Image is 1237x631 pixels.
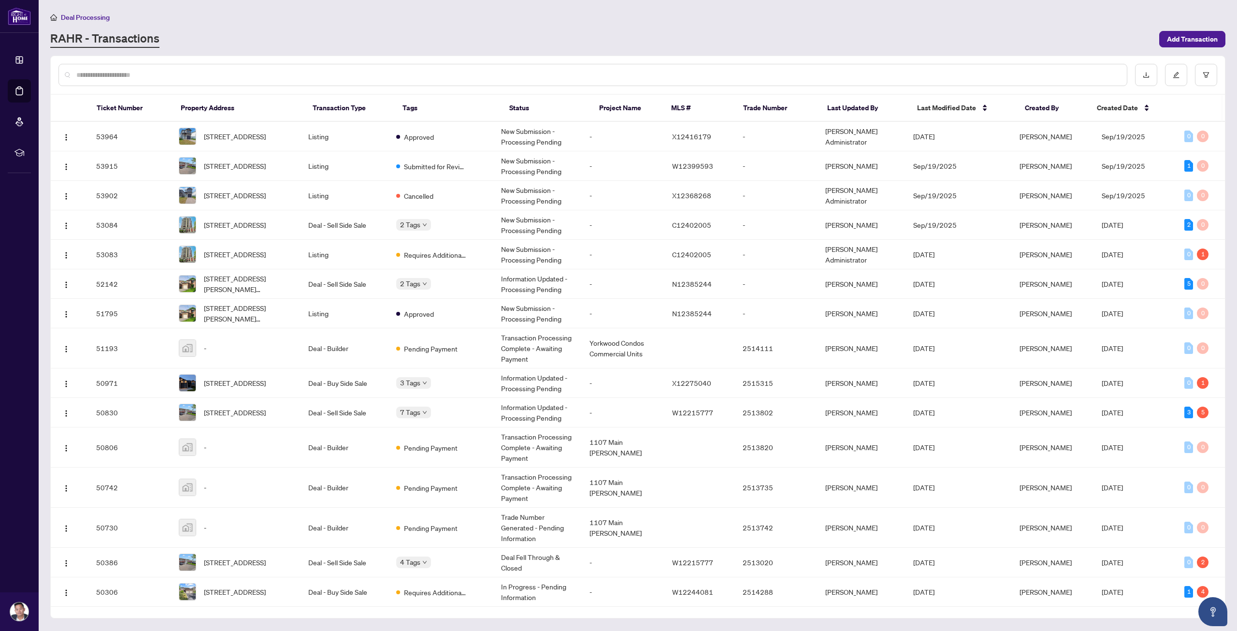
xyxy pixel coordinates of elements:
td: 2513802 [735,398,818,427]
span: [DATE] [913,309,935,318]
span: home [50,14,57,21]
td: New Submission - Processing Pending [493,151,582,181]
button: Logo [58,188,74,203]
img: Logo [62,163,70,171]
td: 2515315 [735,368,818,398]
span: [STREET_ADDRESS] [204,407,266,418]
span: Pending Payment [404,523,458,533]
div: 0 [1184,522,1193,533]
td: Transaction Processing Complete - Awaiting Payment [493,328,582,368]
td: New Submission - Processing Pending [493,210,582,240]
span: 2 Tags [400,278,420,289]
button: Logo [58,405,74,420]
span: [DATE] [1102,344,1123,352]
img: Logo [62,559,70,567]
span: [DATE] [1102,379,1123,387]
span: [PERSON_NAME] [1020,161,1072,170]
span: Requires Additional Docs [404,249,467,260]
div: 0 [1184,482,1193,493]
span: [PERSON_NAME] [1020,408,1072,417]
span: [STREET_ADDRESS] [204,161,266,171]
td: - [582,210,664,240]
img: Logo [62,410,70,417]
span: Pending Payment [404,343,458,354]
td: Deal - Buy Side Sale [301,368,389,398]
td: - [582,299,664,328]
span: down [422,410,427,415]
span: [PERSON_NAME] [1020,379,1072,387]
td: Information Updated - Processing Pending [493,398,582,427]
button: Logo [58,375,74,391]
td: Deal - Sell Side Sale [301,269,389,299]
span: [STREET_ADDRESS] [204,190,266,201]
span: [PERSON_NAME] [1020,191,1072,200]
img: thumbnail-img [179,584,196,600]
img: Logo [62,484,70,492]
td: Deal - Buy Side Sale [301,577,389,607]
button: filter [1195,64,1217,86]
th: Trade Number [735,95,820,122]
div: 0 [1184,308,1193,319]
img: Logo [62,345,70,353]
img: thumbnail-img [179,404,196,421]
td: New Submission - Processing Pending [493,240,582,269]
img: Logo [62,310,70,318]
button: download [1135,64,1157,86]
button: Logo [58,340,74,356]
td: 2514288 [735,577,818,607]
td: 50306 [88,577,171,607]
td: - [735,151,818,181]
img: thumbnail-img [179,439,196,455]
span: [DATE] [913,250,935,259]
td: [PERSON_NAME] [818,368,906,398]
td: Deal - Sell Side Sale [301,548,389,577]
td: Information Updated - Processing Pending [493,269,582,299]
span: [PERSON_NAME] [1020,220,1072,229]
div: 5 [1197,407,1208,418]
td: [PERSON_NAME] Administrator [818,122,906,151]
span: [DATE] [913,344,935,352]
button: Logo [58,247,74,262]
td: - [735,181,818,210]
span: Cancelled [404,191,433,201]
td: [PERSON_NAME] [818,398,906,427]
span: [STREET_ADDRESS][PERSON_NAME][PERSON_NAME] [204,273,293,294]
td: [PERSON_NAME] [818,151,906,181]
div: 0 [1197,131,1208,142]
span: Sep/19/2025 [913,161,957,170]
td: Deal - Builder [301,328,389,368]
td: Trade Number Generated - Pending Information [493,508,582,548]
td: Transaction Processing Complete - Awaiting Payment [493,427,582,468]
div: 0 [1184,131,1193,142]
span: edit [1173,72,1179,78]
span: X12275040 [672,379,711,387]
span: [DATE] [1102,558,1123,567]
td: 1107 Main [PERSON_NAME] [582,508,664,548]
img: Logo [62,133,70,141]
td: 50830 [88,398,171,427]
span: down [422,222,427,227]
span: [PERSON_NAME] [1020,587,1072,596]
span: Sep/19/2025 [913,191,957,200]
span: [DATE] [913,587,935,596]
button: Logo [58,520,74,535]
span: [PERSON_NAME] [1020,279,1072,288]
td: - [582,122,664,151]
td: - [582,181,664,210]
div: 0 [1197,278,1208,290]
img: thumbnail-img [179,479,196,496]
img: thumbnail-img [179,246,196,263]
td: 53915 [88,151,171,181]
td: [PERSON_NAME] [818,577,906,607]
td: Listing [301,181,389,210]
td: 1107 Main [PERSON_NAME] [582,468,664,508]
td: 50742 [88,468,171,508]
span: [DATE] [913,523,935,532]
span: - [204,343,206,353]
span: [STREET_ADDRESS] [204,131,266,142]
span: down [422,560,427,565]
img: thumbnail-img [179,217,196,233]
div: 2 [1197,557,1208,568]
img: Logo [62,281,70,289]
img: thumbnail-img [179,276,196,292]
